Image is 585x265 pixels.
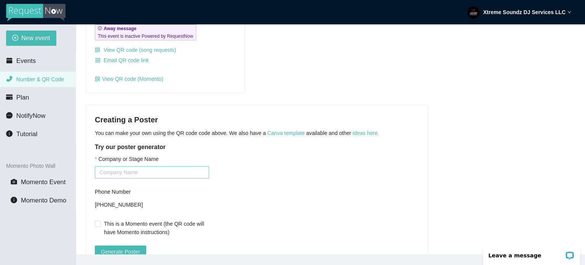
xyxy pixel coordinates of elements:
span: camera [11,178,17,185]
button: qrcodeEmail QR code link [95,54,149,66]
span: info-circle [6,130,13,137]
span: qrcode [95,76,100,82]
span: This is a Momento event (the QR code will have Momento instructions) [101,220,209,236]
span: This event is inactive Powered by RequestNow [98,32,193,40]
span: credit-card [6,94,13,100]
span: Events [16,57,36,64]
input: Company or Stage Name [95,166,209,178]
span: phone [6,75,13,82]
span: info-circle [11,197,17,203]
h5: Try our poster generator [95,143,419,152]
span: message [6,112,13,119]
a: ideas here. [353,130,379,136]
span: Tutorial [16,130,37,138]
div: [PHONE_NUMBER] [95,199,209,210]
span: Email QR code link [104,56,149,64]
span: New event [21,33,50,43]
button: plus-circleNew event [6,31,56,46]
span: calendar [6,57,13,64]
label: Company or Stage Name [95,155,158,163]
span: field-time [98,26,102,31]
span: qrcode [95,47,100,53]
span: Plan [16,94,29,101]
h4: Creating a Poster [95,114,419,125]
span: Generate Poster [101,247,140,256]
span: plus-circle [12,35,18,42]
img: ACg8ocK0SKjmfNTETspnf2rVRm5Siy9w5cZal2uHxuRuw0UnLSk-194=s96-c [467,6,480,19]
iframe: LiveChat chat widget [478,241,585,265]
span: Number & QR Code [16,76,64,82]
span: down [567,10,571,14]
p: You can make your own using the QR code code above. We also have a available and other [95,129,419,137]
img: RequestNow [6,4,66,21]
span: Momento Event [21,178,66,186]
span: Momento Demo [21,197,66,204]
span: NotifyNow [16,112,45,119]
a: qrcode View QR code (song requests) [95,47,176,53]
div: Phone Number [95,188,209,196]
button: Generate Poster [95,246,146,258]
strong: Xtreme Soundz DJ Services LLC [483,9,566,15]
b: Away message [104,26,136,31]
a: Canva template [267,130,305,136]
a: qrcodeView QR code (Momento) [95,76,163,82]
span: qrcode [95,58,101,64]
